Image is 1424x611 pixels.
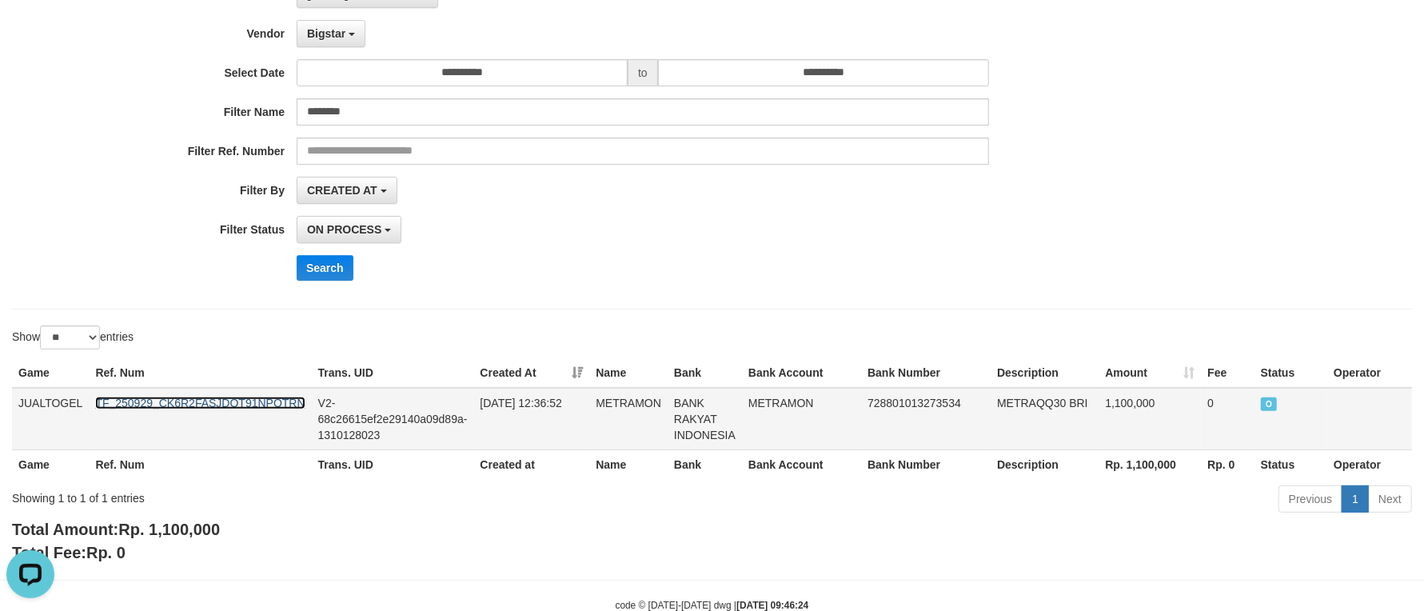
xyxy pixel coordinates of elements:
th: Created at [473,449,589,479]
th: Bank Account [742,358,861,388]
td: BANK RAKYAT INDONESIA [668,388,742,450]
a: 1 [1342,485,1369,513]
a: Previous [1278,485,1342,513]
th: Rp. 1,100,000 [1099,449,1201,479]
td: JUALTOGEL [12,388,89,450]
span: Rp. 1,100,000 [118,521,220,538]
span: to [628,59,658,86]
th: Status [1254,358,1327,388]
span: Rp. 0 [86,544,126,561]
th: Name [589,358,668,388]
a: Next [1368,485,1412,513]
td: V2-68c26615ef2e29140a09d89a-1310128023 [312,388,474,450]
small: code © [DATE]-[DATE] dwg | [616,600,809,611]
button: Bigstar [297,20,365,47]
th: Bank Number [861,358,991,388]
td: METRAQQ30 BRI [991,388,1099,450]
b: Total Amount: [12,521,220,538]
th: Ref. Num [89,449,311,479]
th: Rp. 0 [1201,449,1254,479]
th: Fee [1201,358,1254,388]
th: Trans. UID [312,449,474,479]
th: Description [991,358,1099,388]
th: Bank [668,449,742,479]
th: Trans. UID [312,358,474,388]
td: 1,100,000 [1099,388,1201,450]
button: ON PROCESS [297,216,401,243]
th: Operator [1327,358,1412,388]
b: Total Fee: [12,544,126,561]
th: Ref. Num [89,358,311,388]
span: Bigstar [307,27,345,40]
th: Bank [668,358,742,388]
th: Name [589,449,668,479]
th: Description [991,449,1099,479]
th: Bank Number [861,449,991,479]
td: METRAMON [589,388,668,450]
th: Operator [1327,449,1412,479]
label: Show entries [12,325,134,349]
button: Search [297,255,353,281]
th: Status [1254,449,1327,479]
td: 728801013273534 [861,388,991,450]
span: ON PROCESS [307,223,381,236]
strong: [DATE] 09:46:24 [736,600,808,611]
td: [DATE] 12:36:52 [473,388,589,450]
th: Game [12,449,89,479]
th: Amount: activate to sort column ascending [1099,358,1201,388]
td: 0 [1201,388,1254,450]
th: Bank Account [742,449,861,479]
th: Created At: activate to sort column ascending [473,358,589,388]
button: CREATED AT [297,177,397,204]
td: METRAMON [742,388,861,450]
th: Game [12,358,89,388]
select: Showentries [40,325,100,349]
button: Open LiveChat chat widget [6,6,54,54]
a: TF_250929_CK6R2FASJDOT91NPOTRN [95,397,305,409]
span: ON PROCESS [1261,397,1278,411]
div: Showing 1 to 1 of 1 entries [12,484,581,506]
span: CREATED AT [307,184,377,197]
